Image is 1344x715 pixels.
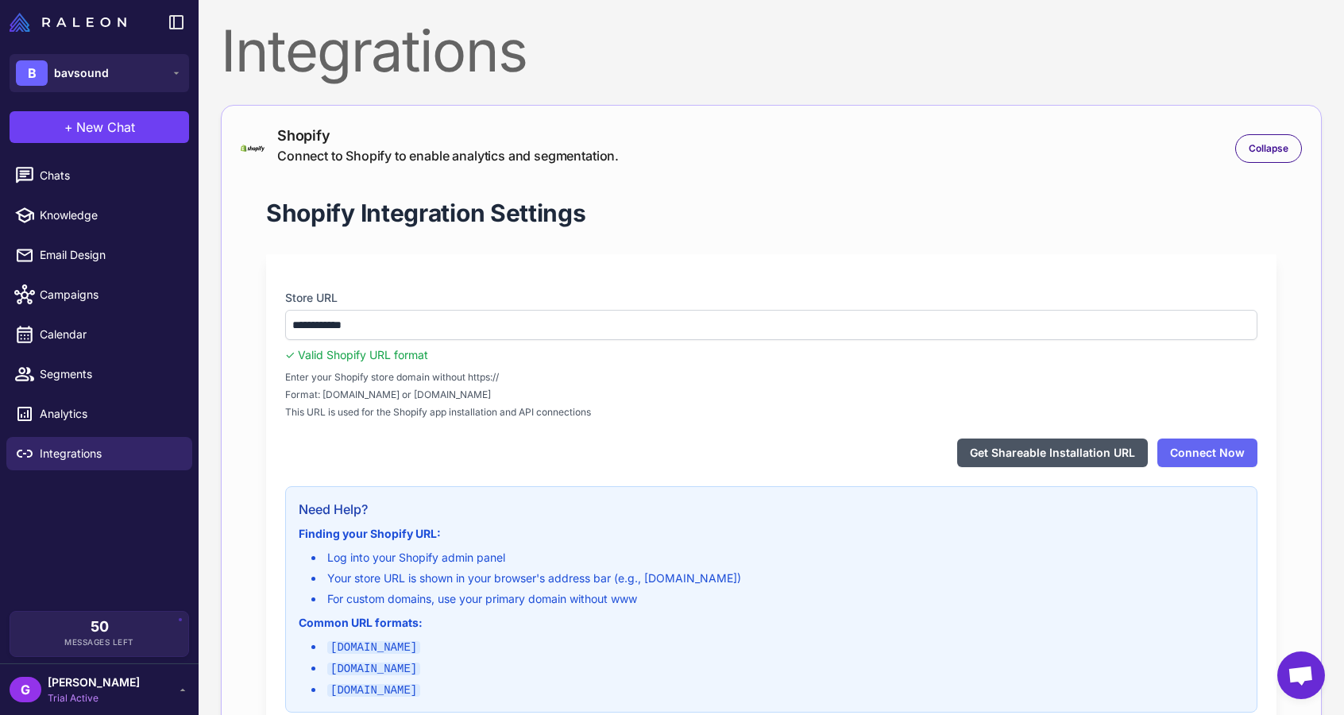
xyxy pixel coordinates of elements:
[40,286,180,303] span: Campaigns
[1249,141,1288,156] span: Collapse
[40,445,180,462] span: Integrations
[64,636,134,648] span: Messages Left
[311,549,1244,566] li: Log into your Shopify admin panel
[40,167,180,184] span: Chats
[48,674,140,691] span: [PERSON_NAME]
[64,118,73,137] span: +
[285,405,1257,419] span: This URL is used for the Shopify app installation and API connections
[327,684,420,697] code: [DOMAIN_NAME]
[40,405,180,423] span: Analytics
[6,199,192,232] a: Knowledge
[299,500,1244,519] h3: Need Help?
[16,60,48,86] div: B
[327,663,420,675] code: [DOMAIN_NAME]
[6,238,192,272] a: Email Design
[10,111,189,143] button: +New Chat
[311,590,1244,608] li: For custom domains, use your primary domain without www
[299,616,423,629] strong: Common URL formats:
[327,641,420,654] code: [DOMAIN_NAME]
[299,527,441,540] strong: Finding your Shopify URL:
[1157,439,1257,467] button: Connect Now
[10,677,41,702] div: G
[311,570,1244,587] li: Your store URL is shown in your browser's address bar (e.g., [DOMAIN_NAME])
[40,246,180,264] span: Email Design
[6,357,192,391] a: Segments
[241,145,265,152] img: shopify-logo-primary-logo-456baa801ee66a0a435671082365958316831c9960c480451dd0330bcdae304f.svg
[76,118,135,137] span: New Chat
[91,620,109,634] span: 50
[6,278,192,311] a: Campaigns
[6,159,192,192] a: Chats
[6,397,192,431] a: Analytics
[40,365,180,383] span: Segments
[40,326,180,343] span: Calendar
[6,318,192,351] a: Calendar
[48,691,140,705] span: Trial Active
[6,437,192,470] a: Integrations
[10,13,133,32] a: Raleon Logo
[10,54,189,92] button: Bbavsound
[285,346,1257,364] div: ✓ Valid Shopify URL format
[54,64,109,82] span: bavsound
[10,13,126,32] img: Raleon Logo
[277,146,619,165] div: Connect to Shopify to enable analytics and segmentation.
[285,289,1257,307] label: Store URL
[285,388,1257,402] span: Format: [DOMAIN_NAME] or [DOMAIN_NAME]
[221,22,1322,79] div: Integrations
[1277,651,1325,699] a: Open chat
[40,207,180,224] span: Knowledge
[266,197,586,229] h1: Shopify Integration Settings
[957,439,1148,467] button: Get Shareable Installation URL
[285,370,1257,385] span: Enter your Shopify store domain without https://
[277,125,619,146] div: Shopify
